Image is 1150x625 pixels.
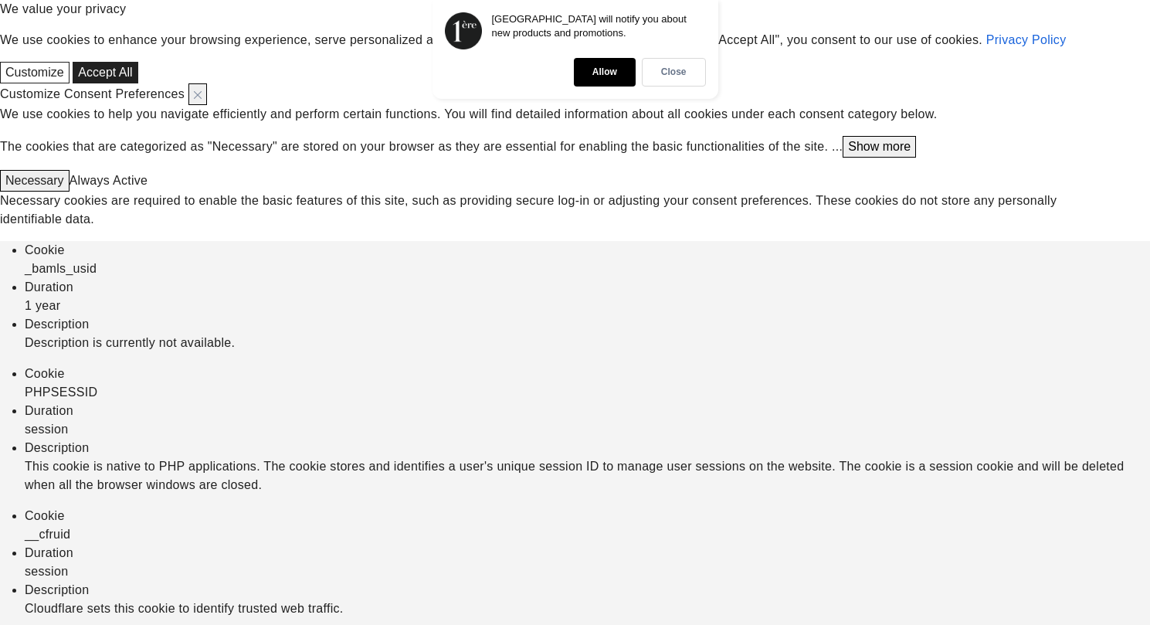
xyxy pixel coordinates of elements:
[25,544,1150,562] div: Duration
[25,439,1150,457] div: Description
[25,297,1150,315] div: 1 year
[73,62,137,83] button: Accept All
[25,383,1150,402] div: PHPSESSID
[188,83,207,105] button: Close
[492,13,687,39] p: [GEOGRAPHIC_DATA] will notify you about new products and promotions.
[25,334,1150,352] div: Description is currently not available.
[25,525,1150,544] div: __cfruid
[25,581,1150,600] div: Description
[70,174,148,187] span: Always Active
[25,315,1150,334] div: Description
[25,600,1150,618] div: Cloudflare sets this cookie to identify trusted web traffic.
[843,136,916,158] button: Show more
[194,91,202,99] img: Close
[25,457,1150,494] div: This cookie is native to PHP applications. The cookie stores and identifies a user's unique sessi...
[25,365,1150,383] div: Cookie
[25,507,1150,525] div: Cookie
[25,420,1150,439] div: session
[986,33,1067,46] a: Privacy Policy
[25,241,1150,260] div: Cookie
[592,66,617,78] p: Allow
[661,66,687,78] p: Close
[25,278,1150,297] div: Duration
[25,260,1150,278] div: _bamls_usid
[25,562,1150,581] div: session
[25,402,1150,420] div: Duration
